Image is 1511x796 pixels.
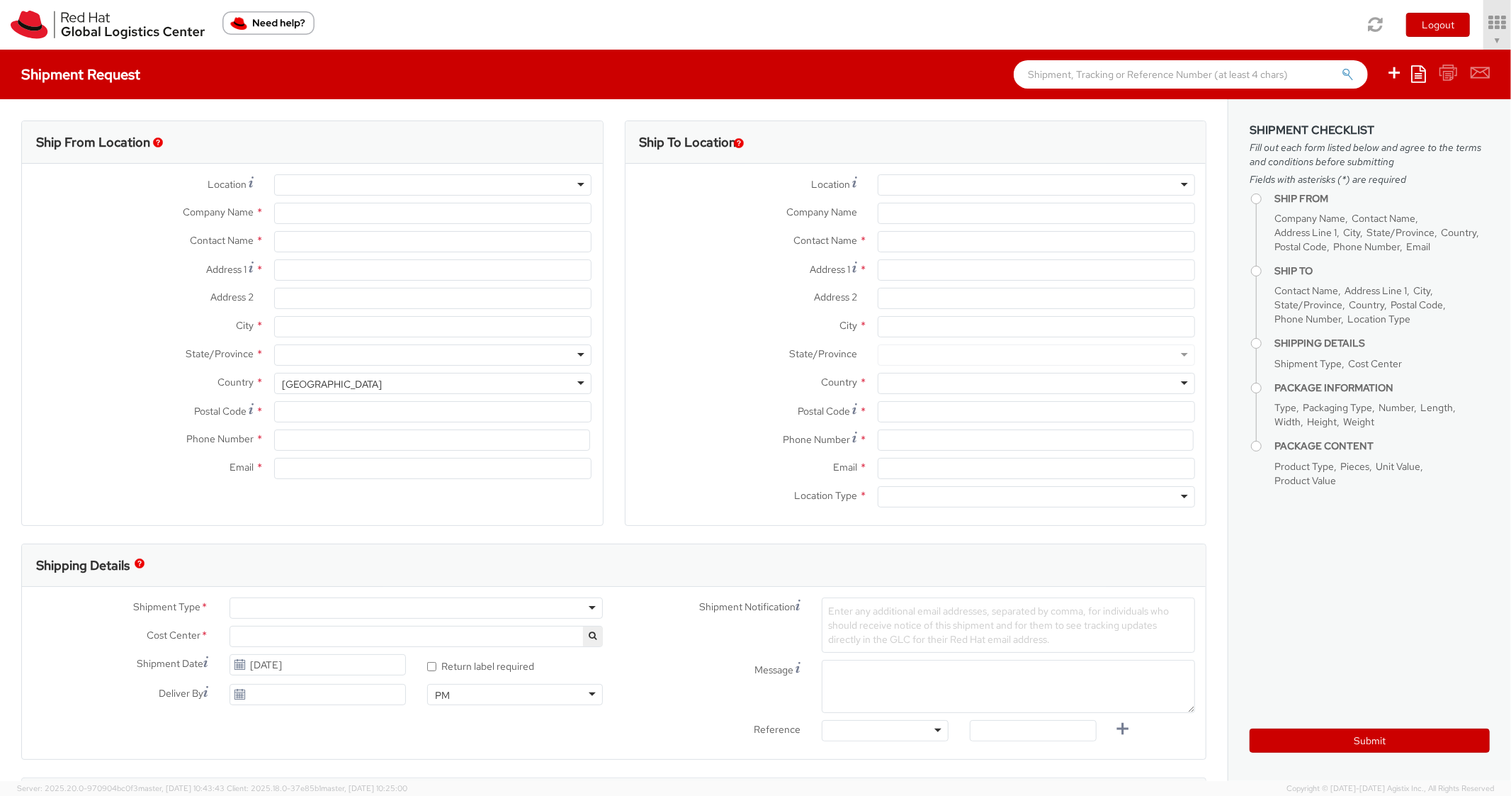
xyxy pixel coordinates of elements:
[754,723,800,736] span: Reference
[1274,415,1301,428] span: Width
[236,319,254,332] span: City
[1379,401,1414,414] span: Number
[828,605,1169,646] span: Enter any additional email addresses, separated by comma, for individuals who should receive noti...
[1349,298,1384,311] span: Country
[810,263,850,276] span: Address 1
[186,432,254,445] span: Phone Number
[1274,194,1490,204] h4: Ship From
[1303,401,1372,414] span: Packaging Type
[1274,284,1338,297] span: Contact Name
[1420,401,1453,414] span: Length
[1274,226,1337,239] span: Address Line 1
[194,405,247,417] span: Postal Code
[789,347,857,360] span: State/Province
[1348,357,1402,370] span: Cost Center
[17,783,225,793] span: Server: 2025.20.0-970904bc0f3
[282,377,382,391] div: [GEOGRAPHIC_DATA]
[1366,226,1434,239] span: State/Province
[754,663,793,676] span: Message
[210,291,254,303] span: Address 2
[1250,140,1490,169] span: Fill out each form listed below and agree to the terms and conditions before submitting
[783,433,850,446] span: Phone Number
[36,559,130,573] h3: Shipping Details
[1274,441,1490,452] h4: Package Content
[640,135,737,150] h3: Ship To Location
[1274,383,1490,393] h4: Package Information
[1343,415,1374,428] span: Weight
[1391,298,1443,311] span: Postal Code
[321,783,407,793] span: master, [DATE] 10:25:00
[1274,240,1327,253] span: Postal Code
[1340,460,1369,473] span: Pieces
[1274,460,1334,473] span: Product Type
[1376,460,1420,473] span: Unit Value
[794,489,857,502] span: Location Type
[1274,298,1342,311] span: State/Province
[227,783,407,793] span: Client: 2025.18.0-37e85b1
[190,234,254,247] span: Contact Name
[793,234,857,247] span: Contact Name
[138,783,225,793] span: master, [DATE] 10:43:43
[1307,415,1337,428] span: Height
[1286,783,1494,795] span: Copyright © [DATE]-[DATE] Agistix Inc., All Rights Reserved
[814,291,857,303] span: Address 2
[1413,284,1430,297] span: City
[1345,284,1407,297] span: Address Line 1
[1014,60,1368,89] input: Shipment, Tracking or Reference Number (at least 4 chars)
[1274,212,1345,225] span: Company Name
[133,600,200,616] span: Shipment Type
[1250,172,1490,186] span: Fields with asterisks (*) are required
[208,178,247,191] span: Location
[1274,338,1490,349] h4: Shipping Details
[1333,240,1400,253] span: Phone Number
[183,206,254,218] span: Company Name
[699,600,796,615] span: Shipment Notification
[1274,401,1296,414] span: Type
[1274,313,1341,325] span: Phone Number
[1347,313,1410,325] span: Location Type
[222,11,315,35] button: Need help?
[230,461,254,473] span: Email
[427,662,436,671] input: Return label required
[786,206,857,218] span: Company Name
[186,347,254,360] span: State/Province
[435,688,450,702] div: PM
[1274,357,1342,370] span: Shipment Type
[821,376,857,388] span: Country
[798,405,850,417] span: Postal Code
[1352,212,1415,225] span: Contact Name
[427,657,536,673] label: Return label required
[147,628,200,644] span: Cost Center
[159,686,203,701] span: Deliver By
[839,319,857,332] span: City
[137,656,203,671] span: Shipment Date
[1406,13,1470,37] button: Logout
[1274,474,1336,487] span: Product Value
[1250,124,1490,137] h3: Shipment Checklist
[1274,266,1490,276] h4: Ship To
[1343,226,1360,239] span: City
[811,178,850,191] span: Location
[206,263,247,276] span: Address 1
[1493,35,1502,46] span: ▼
[1250,729,1490,753] button: Submit
[1406,240,1430,253] span: Email
[1441,226,1476,239] span: Country
[21,67,140,82] h4: Shipment Request
[36,135,150,150] h3: Ship From Location
[217,376,254,388] span: Country
[833,461,857,473] span: Email
[11,11,205,39] img: rh-logistics-00dfa346123c4ec078e1.svg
